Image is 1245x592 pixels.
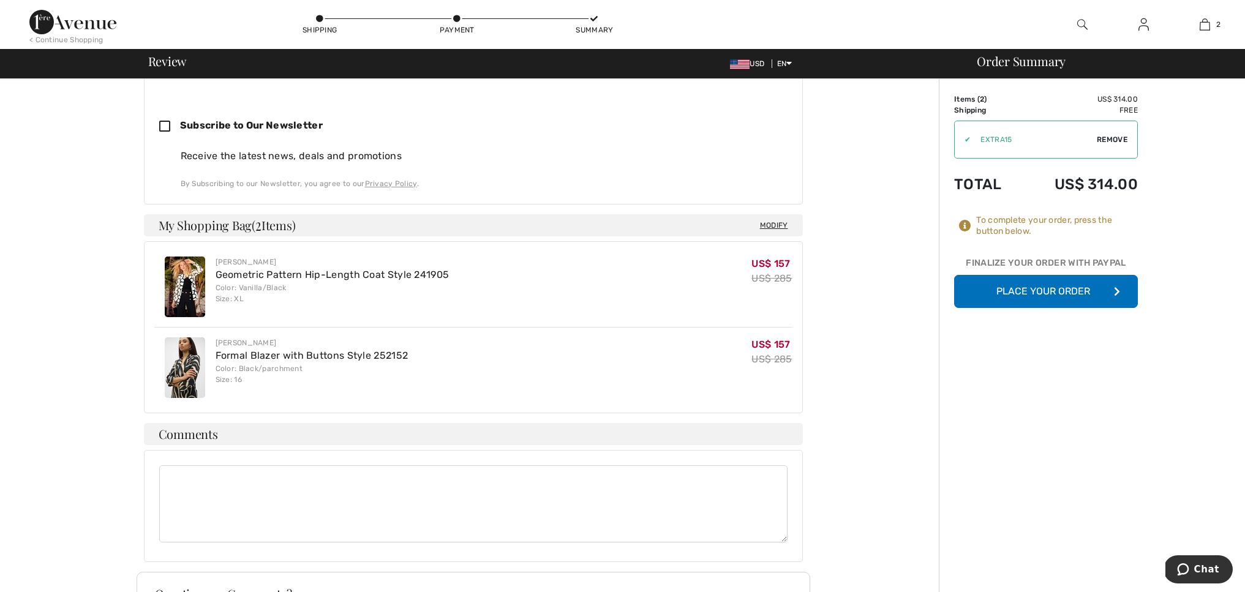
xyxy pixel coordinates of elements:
div: Payment [438,24,475,36]
div: Summary [576,24,612,36]
div: To complete your order, press the button below. [976,215,1138,237]
div: [PERSON_NAME] [216,257,449,268]
img: My Bag [1200,17,1210,32]
img: 1ère Avenue [29,10,116,34]
div: Receive the latest news, deals and promotions [181,149,788,163]
img: search the website [1077,17,1088,32]
span: Review [148,55,187,67]
a: Privacy Policy [365,179,417,188]
div: Finalize Your Order with PayPal [954,257,1138,275]
td: Free [1021,105,1138,116]
h4: Comments [144,423,803,445]
button: Place Your Order [954,275,1138,308]
a: Formal Blazer with Buttons Style 252152 [216,350,408,361]
img: US Dollar [730,59,750,69]
span: Modify [760,219,788,231]
td: US$ 314.00 [1021,94,1138,105]
h4: My Shopping Bag [144,214,803,236]
textarea: Comments [159,465,788,542]
img: Formal Blazer with Buttons Style 252152 [165,337,205,398]
div: By Subscribing to our Newsletter, you agree to our . [181,178,788,189]
iframe: Opens a widget where you can chat to one of our agents [1165,555,1233,586]
div: Color: Vanilla/Black Size: XL [216,282,449,304]
span: USD [730,59,769,68]
div: Color: Black/parchment Size: 16 [216,363,408,385]
div: [PERSON_NAME] [216,337,408,348]
td: Items ( ) [954,94,1021,105]
td: US$ 314.00 [1021,163,1138,205]
span: Remove [1097,134,1127,145]
a: Sign In [1129,17,1159,32]
img: My Info [1138,17,1149,32]
div: ✔ [955,134,971,145]
span: Subscribe to Our Newsletter [180,119,323,131]
span: ( Items) [252,217,295,233]
div: Order Summary [962,55,1238,67]
div: < Continue Shopping [29,34,103,45]
span: US$ 157 [751,339,790,350]
span: 2 [255,216,261,232]
span: EN [777,59,792,68]
span: 2 [980,95,984,103]
img: Geometric Pattern Hip-Length Coat Style 241905 [165,257,205,317]
a: Geometric Pattern Hip-Length Coat Style 241905 [216,269,449,280]
s: US$ 285 [751,353,792,365]
td: Shipping [954,105,1021,116]
td: Total [954,163,1021,205]
div: Shipping [301,24,338,36]
s: US$ 285 [751,272,792,284]
span: US$ 157 [751,258,790,269]
a: 2 [1175,17,1235,32]
span: 2 [1216,19,1221,30]
input: Promo code [971,121,1097,158]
